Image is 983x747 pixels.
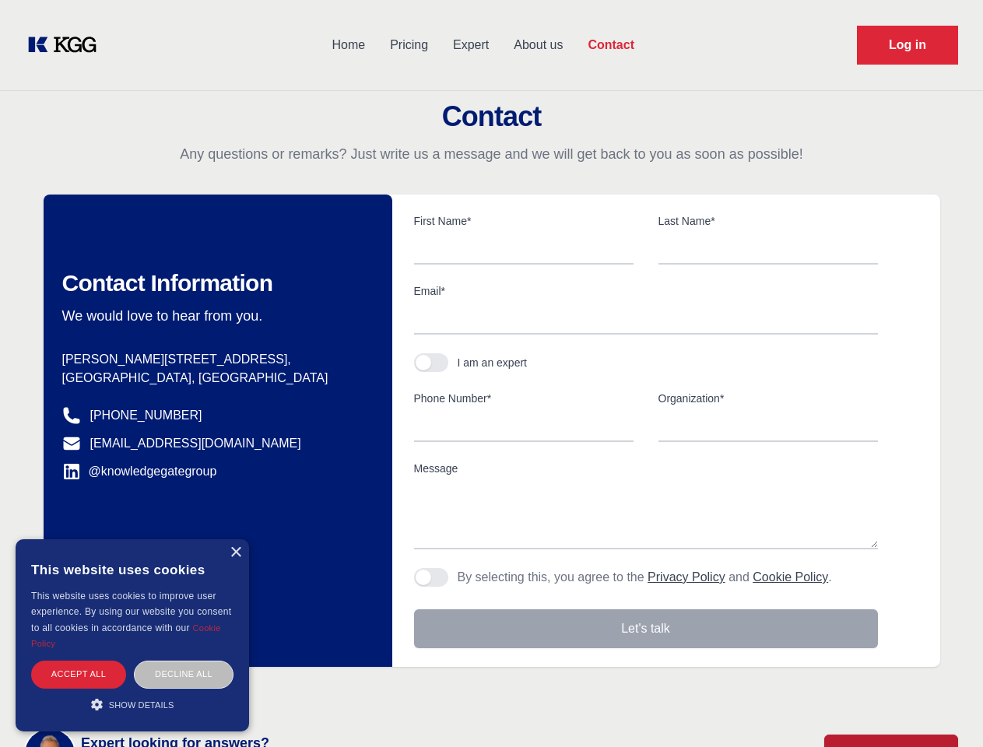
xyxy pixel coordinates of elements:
[458,355,528,370] div: I am an expert
[90,434,301,453] a: [EMAIL_ADDRESS][DOMAIN_NAME]
[575,25,647,65] a: Contact
[31,591,231,633] span: This website uses cookies to improve user experience. By using our website you consent to all coo...
[414,609,878,648] button: Let's talk
[648,570,725,584] a: Privacy Policy
[62,369,367,388] p: [GEOGRAPHIC_DATA], [GEOGRAPHIC_DATA]
[753,570,828,584] a: Cookie Policy
[658,213,878,229] label: Last Name*
[31,696,233,712] div: Show details
[31,661,126,688] div: Accept all
[62,350,367,369] p: [PERSON_NAME][STREET_ADDRESS],
[19,145,964,163] p: Any questions or remarks? Just write us a message and we will get back to you as soon as possible!
[414,213,634,229] label: First Name*
[62,269,367,297] h2: Contact Information
[319,25,377,65] a: Home
[857,26,958,65] a: Request Demo
[458,568,832,587] p: By selecting this, you agree to the and .
[414,283,878,299] label: Email*
[414,391,634,406] label: Phone Number*
[230,547,241,559] div: Close
[501,25,575,65] a: About us
[377,25,441,65] a: Pricing
[31,551,233,588] div: This website uses cookies
[31,623,221,648] a: Cookie Policy
[62,462,217,481] a: @knowledgegategroup
[414,461,878,476] label: Message
[90,406,202,425] a: [PHONE_NUMBER]
[905,672,983,747] iframe: Chat Widget
[25,33,109,58] a: KOL Knowledge Platform: Talk to Key External Experts (KEE)
[658,391,878,406] label: Organization*
[109,700,174,710] span: Show details
[441,25,501,65] a: Expert
[134,661,233,688] div: Decline all
[19,101,964,132] h2: Contact
[62,307,367,325] p: We would love to hear from you.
